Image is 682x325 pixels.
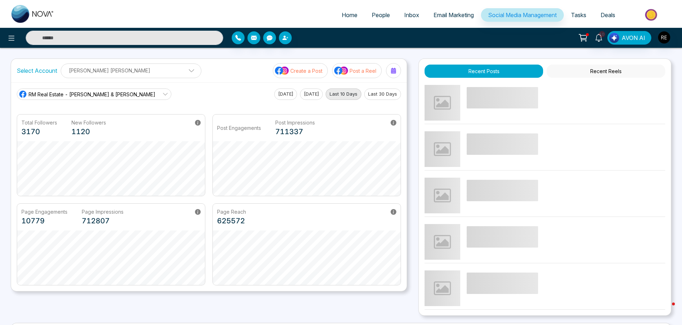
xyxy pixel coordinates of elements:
[217,124,261,132] p: Post Engagements
[626,7,678,23] img: Market-place.gif
[622,34,645,42] span: AVON AI
[326,88,361,100] button: Last 10 Days
[300,88,323,100] button: [DATE]
[82,215,124,226] p: 712807
[426,8,481,22] a: Email Marketing
[365,8,397,22] a: People
[342,11,357,19] span: Home
[21,119,57,126] p: Total Followers
[71,119,106,126] p: New Followers
[488,11,557,19] span: Social Media Management
[332,63,382,78] button: social-media-iconPost a Reel
[274,88,297,100] button: [DATE]
[29,91,155,98] span: RM Real Estate - [PERSON_NAME] & [PERSON_NAME]
[433,11,474,19] span: Email Marketing
[658,31,670,44] img: User Avatar
[21,126,57,137] p: 3170
[607,31,651,45] button: AVON AI
[571,11,586,19] span: Tasks
[21,208,67,215] p: Page Engagements
[17,66,57,75] label: Select Account
[335,8,365,22] a: Home
[599,31,605,37] span: 10
[404,11,419,19] span: Inbox
[275,126,315,137] p: 711337
[364,88,401,100] button: Last 30 Days
[21,215,67,226] p: 10779
[547,65,665,78] button: Recent Reels
[290,67,322,75] p: Create a Post
[425,65,543,78] button: Recent Posts
[372,11,390,19] span: People
[65,65,197,76] p: [PERSON_NAME] [PERSON_NAME]
[350,67,376,75] p: Post a Reel
[590,31,607,44] a: 10
[82,208,124,215] p: Page Impressions
[11,5,54,23] img: Nova CRM Logo
[217,208,246,215] p: Page Reach
[593,8,622,22] a: Deals
[481,8,564,22] a: Social Media Management
[334,66,348,75] img: social-media-icon
[601,11,615,19] span: Deals
[275,66,289,75] img: social-media-icon
[217,215,246,226] p: 625572
[564,8,593,22] a: Tasks
[275,119,315,126] p: Post Impressions
[658,301,675,318] iframe: Intercom live chat
[273,63,328,78] button: social-media-iconCreate a Post
[397,8,426,22] a: Inbox
[71,126,106,137] p: 1120
[609,33,619,43] img: Lead Flow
